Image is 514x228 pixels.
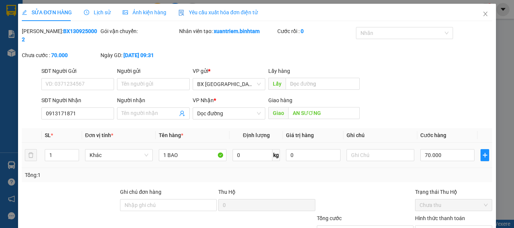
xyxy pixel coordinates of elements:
span: Lịch sử [84,9,111,15]
div: SĐT Người Nhận [41,96,114,104]
span: Thu Hộ [218,189,236,195]
input: VD: Bàn, Ghế [159,149,227,161]
span: Lấy [268,78,286,90]
b: [DATE] 09:31 [123,52,154,58]
div: VP gửi [193,67,265,75]
span: close [482,11,488,17]
div: Tổng: 1 [25,171,199,179]
div: Người gửi [117,67,190,75]
span: kg [272,149,280,161]
span: Ảnh kiện hàng [123,9,166,15]
span: clock-circle [84,10,89,15]
span: Định lượng [243,132,269,138]
span: Giao hàng [268,97,292,103]
div: Gói vận chuyển: [100,27,178,35]
span: Giá trị hàng [286,132,314,138]
span: BX [GEOGRAPHIC_DATA] - [14,43,84,50]
input: Dọc đường [288,107,360,119]
div: SĐT Người Gửi [41,67,114,75]
div: [PERSON_NAME]: [22,27,99,44]
span: VP Nhận [193,97,214,103]
span: 0941 78 2525 [27,26,105,41]
span: Yêu cầu xuất hóa đơn điện tử [178,9,258,15]
strong: CÔNG TY CP BÌNH TÂM [27,4,102,25]
img: logo [3,6,26,39]
div: Trạng thái Thu Hộ [415,188,492,196]
label: Hình thức thanh toán [415,215,465,221]
b: 0 [301,28,304,34]
span: BX Quảng Ngãi ĐT: [27,26,105,41]
div: Ngày GD: [100,51,178,59]
span: edit [22,10,27,15]
th: Ghi chú [344,128,417,143]
input: Ghi Chú [347,149,414,161]
span: SỬA ĐƠN HÀNG [22,9,72,15]
span: Cước hàng [420,132,446,138]
span: Lấy hàng [268,68,290,74]
label: Ghi chú đơn hàng [120,189,161,195]
button: delete [25,149,37,161]
input: Dọc đường [286,78,360,90]
b: 70.000 [51,52,68,58]
button: plus [481,149,489,161]
div: Nhân viên tạo: [179,27,276,35]
div: Chưa cước : [22,51,99,59]
span: SL [45,132,51,138]
span: Chưa thu [420,199,488,211]
span: Tổng cước [317,215,342,221]
input: Ghi chú đơn hàng [120,199,217,211]
span: Tên hàng [159,132,183,138]
span: Đơn vị tính [85,132,113,138]
img: icon [178,10,184,16]
span: Giao [268,107,288,119]
span: user-add [179,110,185,116]
span: Dọc đường [197,108,261,119]
span: Gửi: [3,43,14,50]
div: Cước rồi : [277,27,354,35]
b: xuantriem.binhtam [214,28,260,34]
span: Khác [90,149,148,161]
span: BX Quảng Ngãi [197,79,261,90]
button: Close [475,4,496,25]
span: 0932551487 [3,50,37,57]
span: plus [481,152,489,158]
span: picture [123,10,128,15]
div: Người nhận [117,96,190,104]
